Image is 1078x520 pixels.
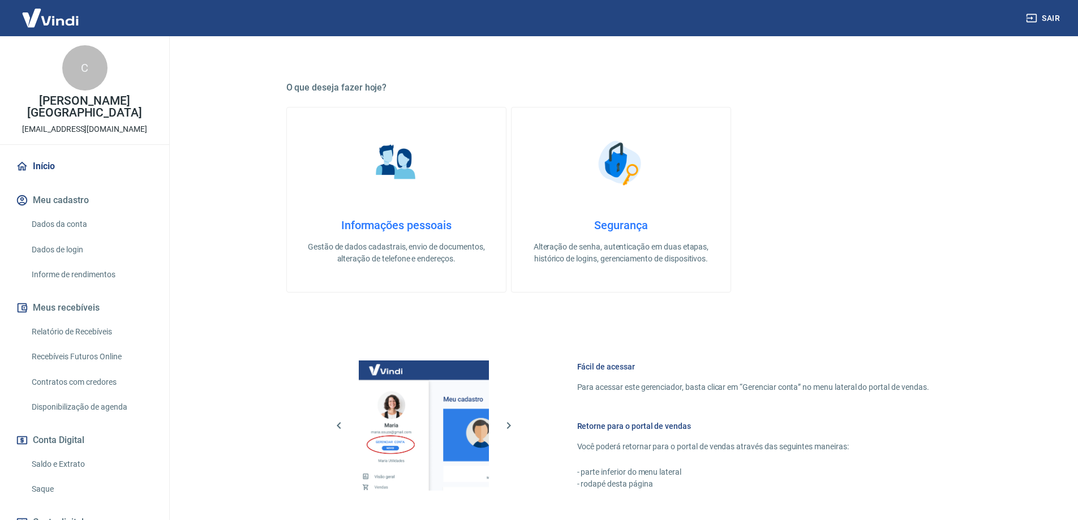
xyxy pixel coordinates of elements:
a: Saldo e Extrato [27,453,156,476]
h4: Segurança [530,218,712,232]
a: Dados de login [27,238,156,261]
div: C [62,45,108,91]
p: [PERSON_NAME] [GEOGRAPHIC_DATA] [9,95,160,119]
p: Gestão de dados cadastrais, envio de documentos, alteração de telefone e endereços. [305,241,488,265]
p: Para acessar este gerenciador, basta clicar em “Gerenciar conta” no menu lateral do portal de ven... [577,381,929,393]
button: Sair [1024,8,1064,29]
img: Informações pessoais [368,135,424,191]
a: SegurançaSegurançaAlteração de senha, autenticação em duas etapas, histórico de logins, gerenciam... [511,107,731,293]
a: Saque [27,478,156,501]
a: Relatório de Recebíveis [27,320,156,343]
button: Conta Digital [14,428,156,453]
p: Você poderá retornar para o portal de vendas através das seguintes maneiras: [577,441,929,453]
h5: O que deseja fazer hoje? [286,82,956,93]
h6: Retorne para o portal de vendas [577,420,929,432]
a: Disponibilização de agenda [27,396,156,419]
p: Alteração de senha, autenticação em duas etapas, histórico de logins, gerenciamento de dispositivos. [530,241,712,265]
a: Contratos com credores [27,371,156,394]
p: - rodapé desta página [577,478,929,490]
a: Início [14,154,156,179]
img: Vindi [14,1,87,35]
a: Informe de rendimentos [27,263,156,286]
img: Segurança [592,135,649,191]
h6: Fácil de acessar [577,361,929,372]
a: Dados da conta [27,213,156,236]
p: [EMAIL_ADDRESS][DOMAIN_NAME] [22,123,147,135]
img: Imagem da dashboard mostrando o botão de gerenciar conta na sidebar no lado esquerdo [359,360,489,491]
a: Recebíveis Futuros Online [27,345,156,368]
button: Meus recebíveis [14,295,156,320]
h4: Informações pessoais [305,218,488,232]
a: Informações pessoaisInformações pessoaisGestão de dados cadastrais, envio de documentos, alteraçã... [286,107,506,293]
p: - parte inferior do menu lateral [577,466,929,478]
button: Meu cadastro [14,188,156,213]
